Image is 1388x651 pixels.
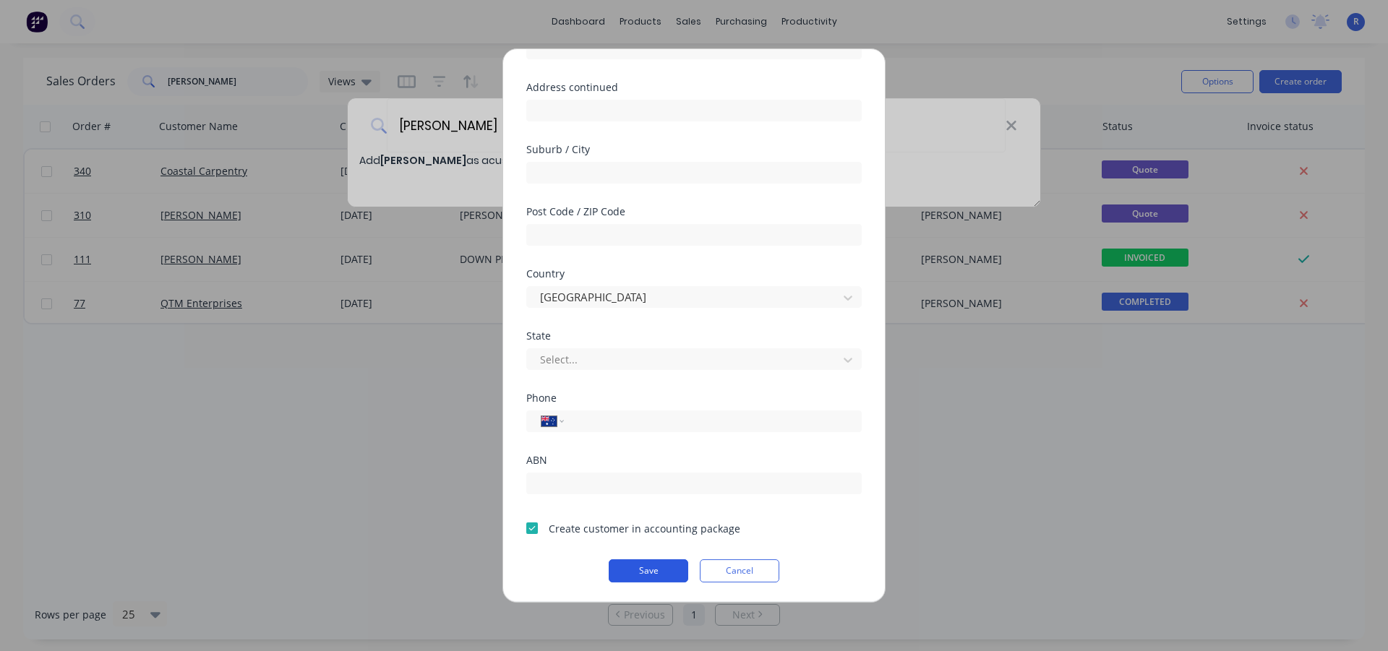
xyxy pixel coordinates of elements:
div: Phone [526,393,862,403]
button: Cancel [700,559,779,582]
div: ABN [526,455,862,465]
div: Country [526,269,862,279]
div: Create customer in accounting package [549,521,740,536]
button: Save [609,559,688,582]
div: Post Code / ZIP Code [526,207,862,217]
div: Suburb / City [526,145,862,155]
div: State [526,331,862,341]
div: Address continued [526,82,862,92]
